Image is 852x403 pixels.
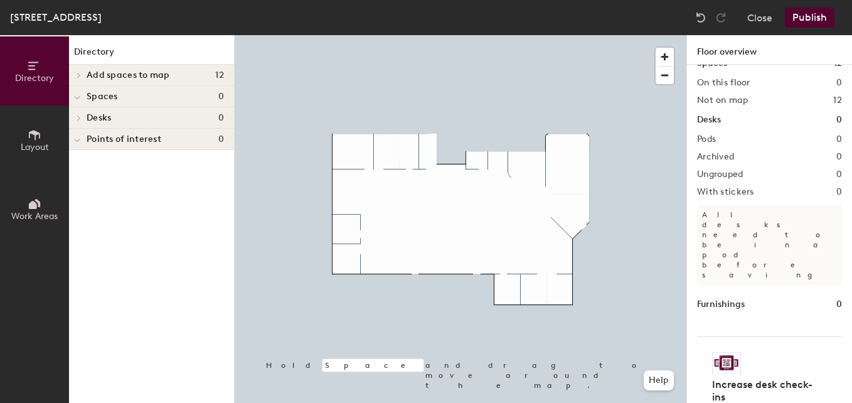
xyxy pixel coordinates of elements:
[11,211,58,222] span: Work Areas
[697,95,748,105] h2: Not on map
[836,113,842,127] h1: 0
[697,152,734,162] h2: Archived
[697,134,716,144] h2: Pods
[87,113,111,123] span: Desks
[218,92,224,102] span: 0
[785,8,834,28] button: Publish
[10,9,102,25] div: [STREET_ADDRESS]
[21,142,49,153] span: Layout
[836,134,842,144] h2: 0
[87,134,161,144] span: Points of interest
[87,70,170,80] span: Add spaces to map
[697,298,745,311] h1: Furnishings
[836,169,842,180] h2: 0
[697,169,743,180] h2: Ungrouped
[836,298,842,311] h1: 0
[695,11,707,24] img: Undo
[836,187,842,197] h2: 0
[747,8,772,28] button: Close
[15,73,54,83] span: Directory
[715,11,727,24] img: Redo
[697,113,721,127] h1: Desks
[833,95,842,105] h2: 12
[697,187,754,197] h2: With stickers
[697,78,750,88] h2: On this floor
[215,70,224,80] span: 12
[836,78,842,88] h2: 0
[644,370,674,390] button: Help
[87,92,118,102] span: Spaces
[69,45,234,65] h1: Directory
[697,205,842,285] p: All desks need to be in a pod before saving
[836,152,842,162] h2: 0
[218,113,224,123] span: 0
[218,134,224,144] span: 0
[712,352,741,373] img: Sticker logo
[687,35,852,65] h1: Floor overview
